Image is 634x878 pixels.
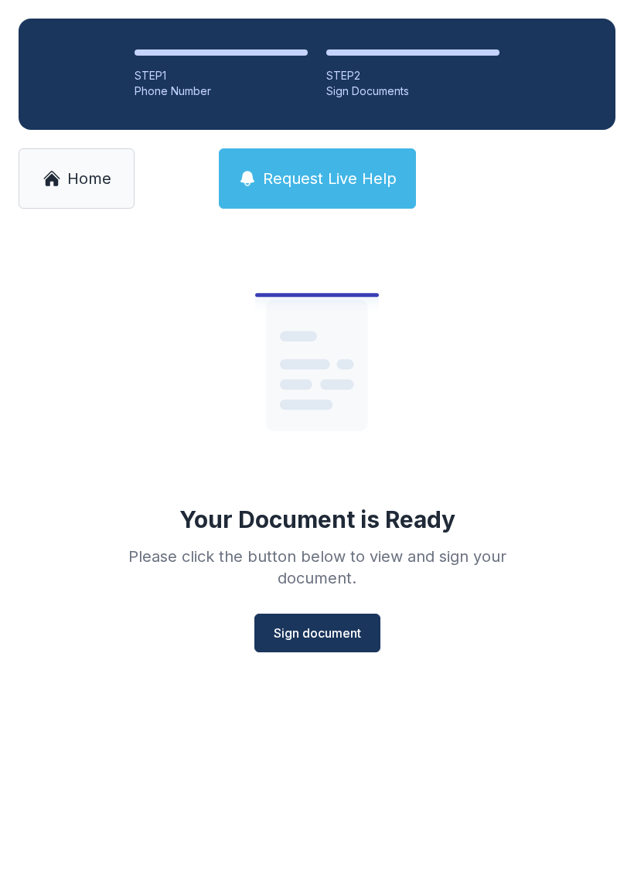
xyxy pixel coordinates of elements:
div: Phone Number [135,83,308,99]
div: STEP 2 [326,68,499,83]
div: Please click the button below to view and sign your document. [94,546,540,589]
div: Sign Documents [326,83,499,99]
span: Sign document [274,624,361,642]
div: STEP 1 [135,68,308,83]
span: Home [67,168,111,189]
span: Request Live Help [263,168,397,189]
div: Your Document is Ready [179,505,455,533]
